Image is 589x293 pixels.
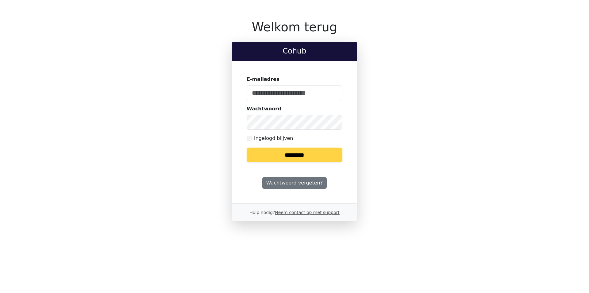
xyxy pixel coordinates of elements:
[232,20,357,34] h1: Welkom terug
[247,76,279,83] label: E-mailadres
[262,177,327,189] a: Wachtwoord vergeten?
[249,210,340,215] small: Hulp nodig?
[237,47,352,56] h2: Cohub
[275,210,339,215] a: Neem contact op met support
[254,135,293,142] label: Ingelogd blijven
[247,105,281,113] label: Wachtwoord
